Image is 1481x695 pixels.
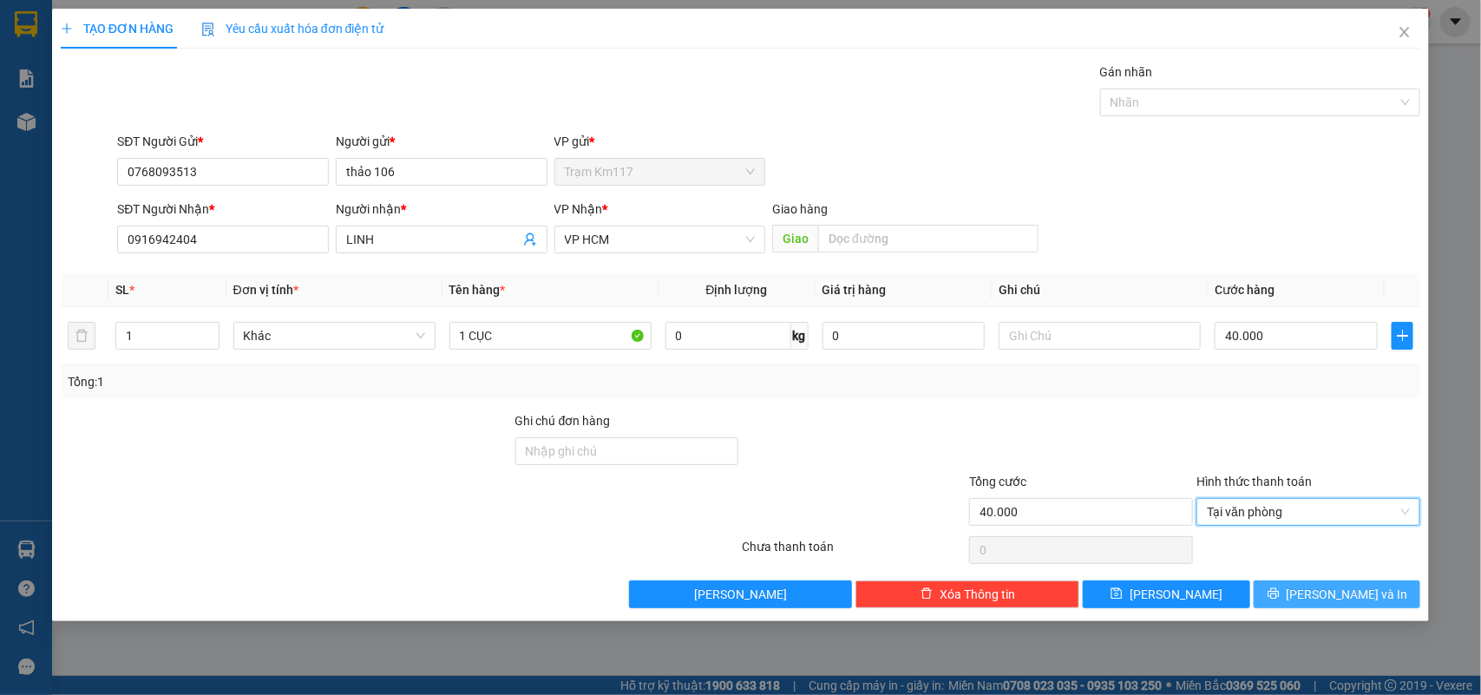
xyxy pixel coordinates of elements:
[117,132,329,151] div: SĐT Người Gửi
[68,372,573,391] div: Tổng: 1
[449,283,506,297] span: Tên hàng
[940,585,1015,604] span: Xóa Thông tin
[1392,322,1413,350] button: plus
[791,322,809,350] span: kg
[148,16,190,35] span: Nhận:
[449,322,652,350] input: VD: Bàn, Ghế
[515,414,611,428] label: Ghi chú đơn hàng
[148,56,270,81] div: 0365271579
[706,283,768,297] span: Định lượng
[200,323,219,336] span: Increase Value
[15,77,136,102] div: 0365271579
[1287,585,1408,604] span: [PERSON_NAME] và In
[200,336,219,349] span: Decrease Value
[1380,9,1429,57] button: Close
[13,114,62,132] span: Đã TT :
[68,322,95,350] button: delete
[818,225,1039,252] input: Dọc đường
[15,16,42,35] span: Gửi:
[61,22,174,36] span: TẠO ĐƠN HÀNG
[772,225,818,252] span: Giao
[1100,65,1153,79] label: Gán nhãn
[1268,587,1280,601] span: printer
[565,226,756,252] span: VP HCM
[148,36,270,56] div: HỒNG
[694,585,787,604] span: [PERSON_NAME]
[1393,329,1412,343] span: plus
[15,15,136,56] div: Trạm Km117
[554,132,766,151] div: VP gửi
[201,22,384,36] span: Yêu cầu xuất hóa đơn điện tử
[1111,587,1123,601] span: save
[1215,283,1275,297] span: Cước hàng
[244,323,425,349] span: Khác
[1083,580,1249,608] button: save[PERSON_NAME]
[999,322,1201,350] input: Ghi Chú
[61,23,73,35] span: plus
[148,15,270,36] div: VP HCM
[201,23,215,36] img: icon
[969,475,1026,488] span: Tổng cước
[992,273,1208,307] th: Ghi chú
[115,283,129,297] span: SL
[117,200,329,219] div: SĐT Người Nhận
[205,338,215,348] span: down
[1196,475,1312,488] label: Hình thức thanh toán
[233,283,298,297] span: Đơn vị tính
[921,587,933,601] span: delete
[741,537,968,567] div: Chưa thanh toán
[1254,580,1420,608] button: printer[PERSON_NAME] và In
[772,202,828,216] span: Giao hàng
[15,56,136,77] div: HỒNG
[515,437,739,465] input: Ghi chú đơn hàng
[13,112,139,133] div: 40.000
[554,202,603,216] span: VP Nhận
[855,580,1079,608] button: deleteXóa Thông tin
[523,233,537,246] span: user-add
[629,580,853,608] button: [PERSON_NAME]
[336,200,547,219] div: Người nhận
[1398,25,1412,39] span: close
[205,325,215,336] span: up
[822,283,887,297] span: Giá trị hàng
[1207,499,1410,525] span: Tại văn phòng
[822,322,986,350] input: 0
[1130,585,1222,604] span: [PERSON_NAME]
[1400,507,1411,517] span: close-circle
[565,159,756,185] span: Trạm Km117
[336,132,547,151] div: Người gửi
